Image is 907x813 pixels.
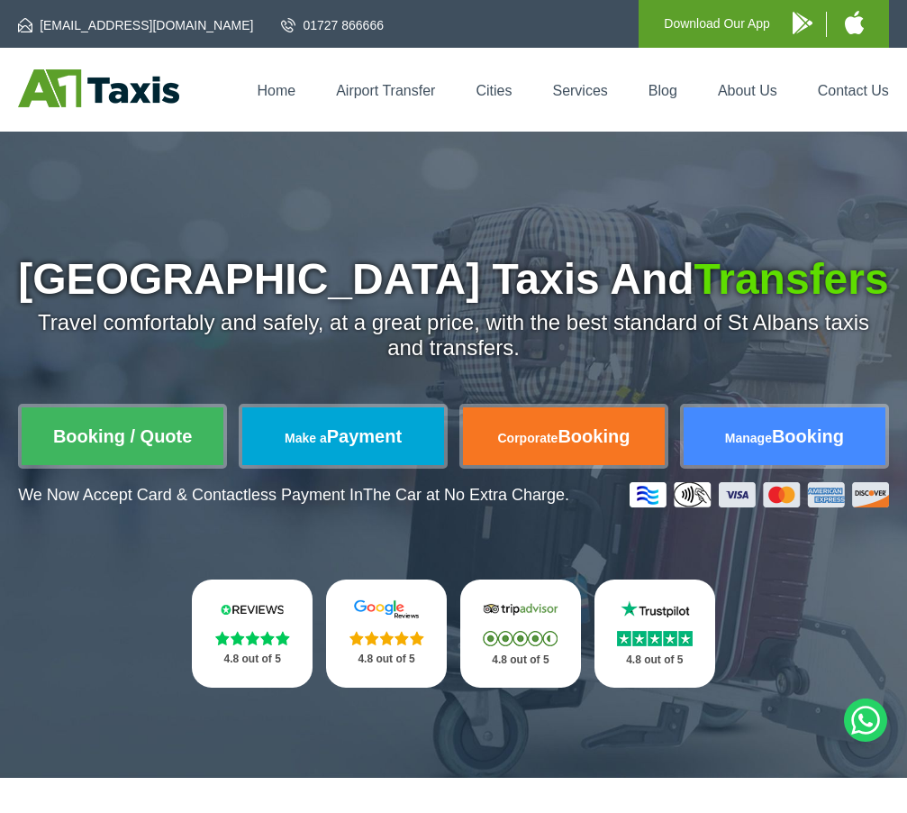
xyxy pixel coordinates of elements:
[192,580,312,688] a: Reviews.io Stars 4.8 out of 5
[664,13,770,35] p: Download Our App
[718,83,777,98] a: About Us
[257,83,295,98] a: Home
[684,407,885,465] a: ManageBooking
[336,83,435,98] a: Airport Transfer
[594,580,714,688] a: Trustpilot Stars 4.8 out of 5
[285,431,327,445] span: Make a
[346,599,426,619] img: Google
[363,486,569,504] span: The Car at No Extra Charge.
[552,83,607,98] a: Services
[18,310,889,361] p: Travel comfortably and safely, at a great price, with the best standard of St Albans taxis and tr...
[649,83,677,98] a: Blog
[281,16,384,34] a: 01727 866666
[818,83,889,98] a: Contact Us
[483,631,558,646] img: Stars
[617,631,693,646] img: Stars
[460,580,580,688] a: Tripadvisor Stars 4.8 out of 5
[212,648,292,671] p: 4.8 out of 5
[694,255,889,303] span: Transfers
[349,631,424,645] img: Stars
[476,83,512,98] a: Cities
[498,431,558,445] span: Corporate
[614,649,694,671] p: 4.8 out of 5
[326,580,446,688] a: Google Stars 4.8 out of 5
[18,258,889,301] h1: [GEOGRAPHIC_DATA] Taxis And
[346,648,426,671] p: 4.8 out of 5
[242,407,444,465] a: Make aPayment
[22,407,223,465] a: Booking / Quote
[480,599,560,619] img: Tripadvisor
[614,599,694,619] img: Trustpilot
[18,486,569,505] p: We Now Accept Card & Contactless Payment In
[725,431,772,445] span: Manage
[18,16,253,34] a: [EMAIL_ADDRESS][DOMAIN_NAME]
[463,407,665,465] a: CorporateBooking
[215,631,290,645] img: Stars
[212,599,292,619] img: Reviews.io
[18,69,179,107] img: A1 Taxis St Albans LTD
[630,482,889,507] img: Credit And Debit Cards
[793,12,812,34] img: A1 Taxis Android App
[480,649,560,671] p: 4.8 out of 5
[845,11,864,34] img: A1 Taxis iPhone App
